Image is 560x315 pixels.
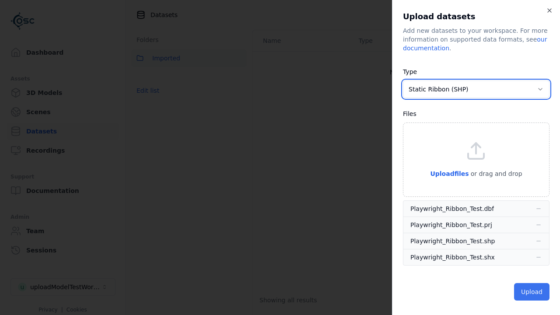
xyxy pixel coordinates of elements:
[514,283,549,301] button: Upload
[403,68,417,75] label: Type
[430,170,469,177] span: Upload files
[403,10,549,23] h2: Upload datasets
[410,204,494,213] div: Playwright_Ribbon_Test.dbf
[403,110,416,117] label: Files
[403,26,549,52] div: Add new datasets to your workspace. For more information on supported data formats, see .
[469,168,522,179] p: or drag and drop
[410,220,492,229] div: Playwright_Ribbon_Test.prj
[410,253,495,262] div: Playwright_Ribbon_Test.shx
[410,237,495,245] div: Playwright_Ribbon_Test.shp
